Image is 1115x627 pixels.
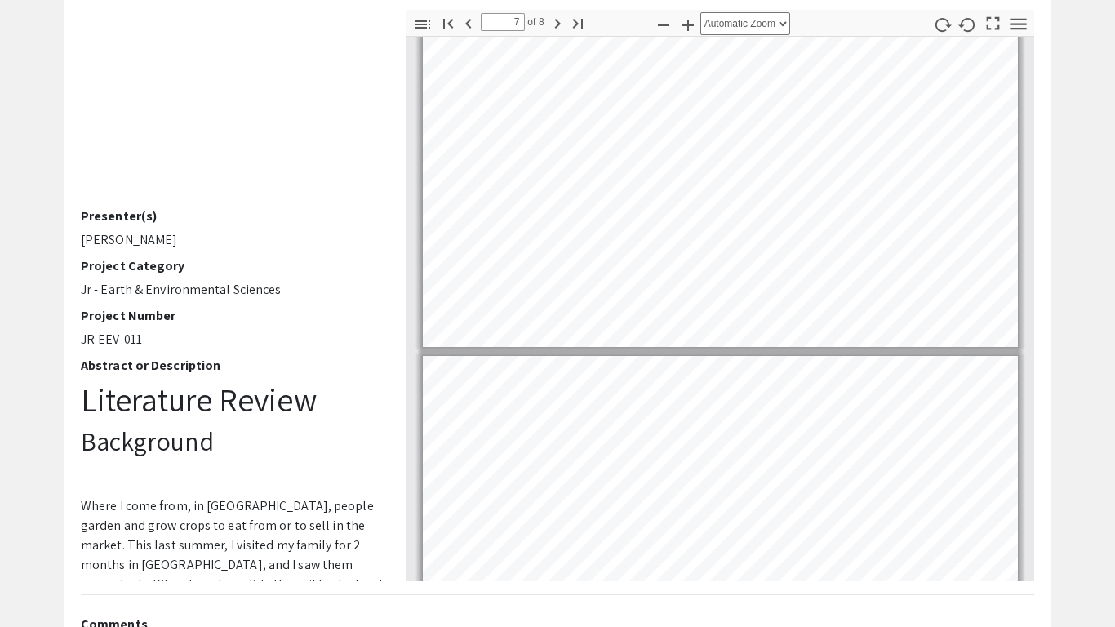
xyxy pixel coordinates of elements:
h2: Abstract or Description [81,358,382,373]
h2: Project Category [81,258,382,273]
select: Zoom [700,12,790,35]
p: [PERSON_NAME] [81,230,382,250]
button: Switch to Presentation Mode [980,10,1007,33]
p: Jr - Earth & Environmental Sciences [81,280,382,300]
span: Literature Review [81,378,317,420]
h2: Project Number [81,308,382,323]
button: Previous Page [455,11,482,34]
button: Toggle Sidebar [409,12,437,36]
span: Background [81,424,214,458]
input: Page [481,13,525,31]
h2: Presenter(s) [81,208,382,224]
div: Page 7 [415,5,1025,354]
span: of 8 [525,13,544,31]
button: Rotate Counterclockwise [954,12,982,36]
button: Next Page [544,11,571,34]
button: Go to First Page [434,11,462,34]
button: Go to Last Page [564,11,592,34]
button: Rotate Clockwise [929,12,957,36]
button: Zoom In [674,12,702,36]
button: Tools [1005,12,1033,36]
button: Zoom Out [650,12,677,36]
p: JR-EEV-011 [81,330,382,349]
